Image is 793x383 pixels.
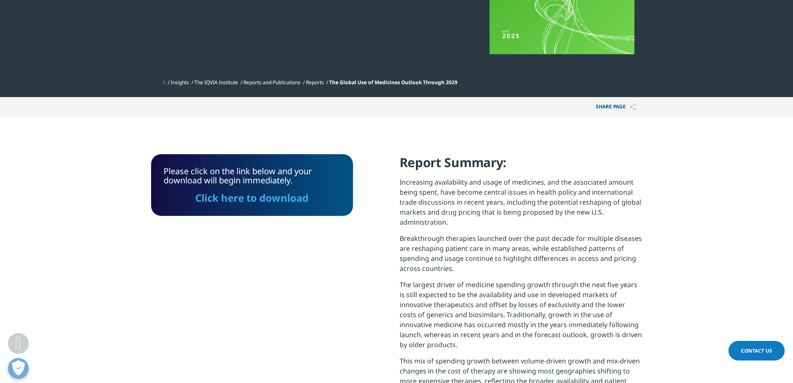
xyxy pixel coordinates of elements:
a: Insights [171,79,189,86]
a: Reports and Publications [244,79,301,86]
p: Share PAGE [589,97,642,117]
img: Share PAGE [630,103,636,110]
a: Contact Us [728,341,785,360]
a: Click here to download [195,191,308,205]
div: Please click on the link below and your download will begin immediately. [164,167,341,203]
h4: Report Summary: [400,154,642,177]
p: Breakthrough therapies launched over the past decade for multiple diseases are reshaping patient ... [400,233,642,280]
button: Share PAGEShare PAGE [589,97,642,117]
span: Contact Us [741,347,772,354]
a: The IQVIA Institute [194,79,238,86]
button: 개방형 기본 설정 [8,358,29,379]
a: Reports [306,79,324,86]
p: Increasing availability and usage of medicines, and the associated amount being spent, have becom... [400,177,642,233]
p: The largest driver of medicine spending growth through the next five years is still expected to b... [400,280,642,356]
span: The Global Use of Medicines Outlook Through 2029 [329,79,457,86]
